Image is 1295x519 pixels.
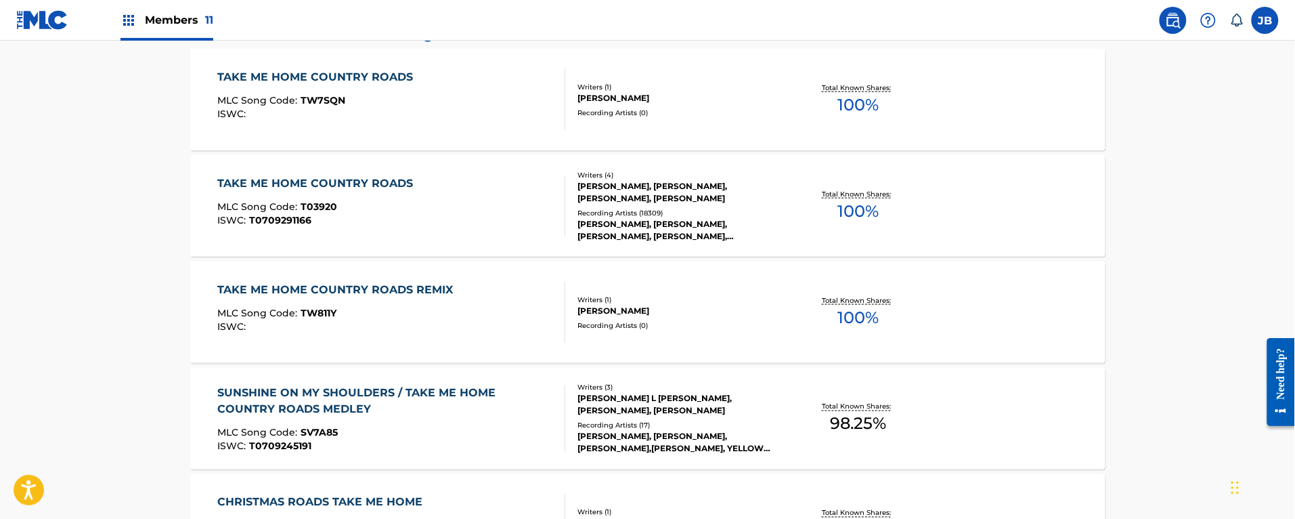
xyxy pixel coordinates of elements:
[831,412,887,436] span: 98.25 %
[1231,468,1239,508] div: Drag
[301,94,345,106] span: TW7SQN
[1252,7,1279,34] div: User Menu
[217,386,554,418] div: SUNSHINE ON MY SHOULDERS / TAKE ME HOME COUNTRY ROADS MEDLEY
[578,305,783,317] div: [PERSON_NAME]
[578,208,783,218] div: Recording Artists ( 18309 )
[1195,7,1222,34] div: Help
[301,427,338,439] span: SV7A85
[578,507,783,518] div: Writers ( 1 )
[1165,12,1181,28] img: search
[822,508,895,518] p: Total Known Shares:
[1227,454,1295,519] iframe: Chat Widget
[217,214,249,226] span: ISWC :
[822,295,895,306] p: Total Known Shares:
[1230,14,1244,27] div: Notifications
[217,495,429,511] div: CHRISTMAS ROADS TAKE ME HOME
[145,12,213,28] span: Members
[217,282,460,298] div: TAKE ME HOME COUNTRY ROADS REMIX
[190,262,1105,363] a: TAKE ME HOME COUNTRY ROADS REMIXMLC Song Code:TW811YISWC:Writers (1)[PERSON_NAME]Recording Artist...
[1257,327,1295,436] iframe: Resource Center
[301,307,336,319] span: TW811Y
[578,393,783,417] div: [PERSON_NAME] L [PERSON_NAME], [PERSON_NAME], [PERSON_NAME]
[190,155,1105,257] a: TAKE ME HOME COUNTRY ROADSMLC Song Code:T03920ISWC:T0709291166Writers (4)[PERSON_NAME], [PERSON_N...
[578,421,783,431] div: Recording Artists ( 17 )
[578,383,783,393] div: Writers ( 3 )
[578,431,783,455] div: [PERSON_NAME], [PERSON_NAME], [PERSON_NAME],[PERSON_NAME], YELLOW MAN, VARIOUS ARTISTS
[249,440,311,453] span: T0709245191
[838,199,879,224] span: 100 %
[217,320,249,333] span: ISWC :
[578,92,783,104] div: [PERSON_NAME]
[578,82,783,92] div: Writers ( 1 )
[578,218,783,243] div: [PERSON_NAME], [PERSON_NAME], [PERSON_NAME], [PERSON_NAME], [PERSON_NAME]
[578,108,783,118] div: Recording Artists ( 0 )
[190,49,1105,150] a: TAKE ME HOME COUNTRY ROADSMLC Song Code:TW7SQNISWC:Writers (1)[PERSON_NAME]Recording Artists (0)T...
[1200,12,1216,28] img: help
[217,427,301,439] span: MLC Song Code :
[838,306,879,330] span: 100 %
[217,94,301,106] span: MLC Song Code :
[205,14,213,26] span: 11
[217,201,301,213] span: MLC Song Code :
[190,368,1105,470] a: SUNSHINE ON MY SHOULDERS / TAKE ME HOME COUNTRY ROADS MEDLEYMLC Song Code:SV7A85ISWC:T0709245191W...
[217,108,249,120] span: ISWC :
[838,93,879,117] span: 100 %
[301,201,337,213] span: T03920
[249,214,311,226] span: T0709291166
[217,307,301,319] span: MLC Song Code :
[578,180,783,205] div: [PERSON_NAME], [PERSON_NAME], [PERSON_NAME], [PERSON_NAME]
[217,175,420,192] div: TAKE ME HOME COUNTRY ROADS
[1160,7,1187,34] a: Public Search
[578,295,783,305] div: Writers ( 1 )
[217,440,249,453] span: ISWC :
[120,12,137,28] img: Top Rightsholders
[822,402,895,412] p: Total Known Shares:
[578,170,783,180] div: Writers ( 4 )
[217,69,420,85] div: TAKE ME HOME COUNTRY ROADS
[578,320,783,331] div: Recording Artists ( 0 )
[822,83,895,93] p: Total Known Shares:
[16,10,68,30] img: MLC Logo
[822,189,895,199] p: Total Known Shares:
